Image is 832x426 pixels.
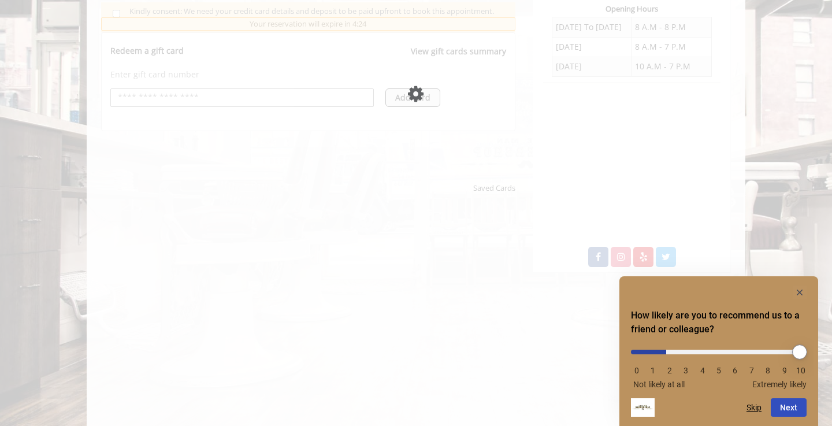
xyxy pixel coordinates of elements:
[746,366,757,375] li: 7
[631,366,642,375] li: 0
[729,366,741,375] li: 6
[631,286,807,417] div: How likely are you to recommend us to a friend or colleague? Select an option from 0 to 10, with ...
[779,366,790,375] li: 9
[633,380,685,389] span: Not likely at all
[631,309,807,336] h2: How likely are you to recommend us to a friend or colleague? Select an option from 0 to 10, with ...
[746,403,762,412] button: Skip
[647,366,659,375] li: 1
[697,366,708,375] li: 4
[793,286,807,299] button: Hide survey
[680,366,692,375] li: 3
[762,366,774,375] li: 8
[631,341,807,389] div: How likely are you to recommend us to a friend or colleague? Select an option from 0 to 10, with ...
[713,366,725,375] li: 5
[752,380,807,389] span: Extremely likely
[664,366,675,375] li: 2
[795,366,807,375] li: 10
[771,398,807,417] button: Next question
